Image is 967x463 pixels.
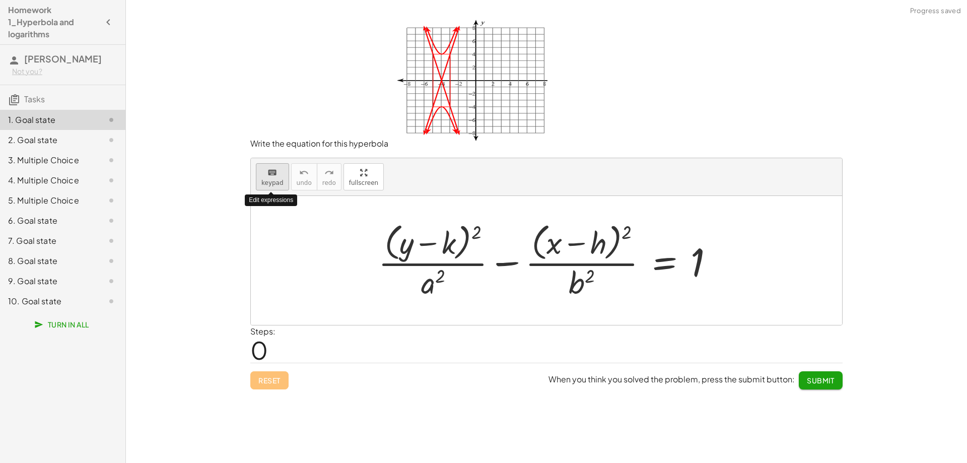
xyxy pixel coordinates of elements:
[105,194,117,207] i: Task not started.
[24,94,45,104] span: Tasks
[349,179,378,186] span: fullscreen
[8,114,89,126] div: 1. Goal state
[250,335,268,365] span: 0
[250,19,843,150] p: Write the equation for this hyperbola
[8,295,89,307] div: 10. Goal state
[8,154,89,166] div: 3. Multiple Choice
[28,315,97,334] button: Turn In All
[8,275,89,287] div: 9. Goal state
[105,215,117,227] i: Task not started.
[322,179,336,186] span: redo
[297,179,312,186] span: undo
[343,163,384,190] button: fullscreen
[8,235,89,247] div: 7. Goal state
[8,255,89,267] div: 8. Goal state
[261,179,284,186] span: keypad
[105,235,117,247] i: Task not started.
[799,371,843,389] button: Submit
[105,154,117,166] i: Task not started.
[267,167,277,179] i: keyboard
[36,320,89,329] span: Turn In All
[105,255,117,267] i: Task not started.
[8,194,89,207] div: 5. Multiple Choice
[12,67,117,77] div: Not you?
[105,174,117,186] i: Task not started.
[245,194,297,206] div: Edit expressions
[317,163,341,190] button: redoredo
[388,19,547,147] img: 791cfa3b6f9f595e18c334efa8c93cb7a51a5666cb941bdaa77b805e7606e9c9.png
[324,167,334,179] i: redo
[910,6,961,16] span: Progress saved
[291,163,317,190] button: undoundo
[8,134,89,146] div: 2. Goal state
[250,326,275,337] label: Steps:
[8,4,99,40] h4: Homework 1_Hyperbola and logarithms
[105,295,117,307] i: Task not started.
[256,163,289,190] button: keyboardkeypad
[8,174,89,186] div: 4. Multiple Choice
[8,215,89,227] div: 6. Goal state
[548,374,795,384] span: When you think you solved the problem, press the submit button:
[105,275,117,287] i: Task not started.
[24,53,102,64] span: [PERSON_NAME]
[807,376,835,385] span: Submit
[105,134,117,146] i: Task not started.
[105,114,117,126] i: Task not started.
[299,167,309,179] i: undo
